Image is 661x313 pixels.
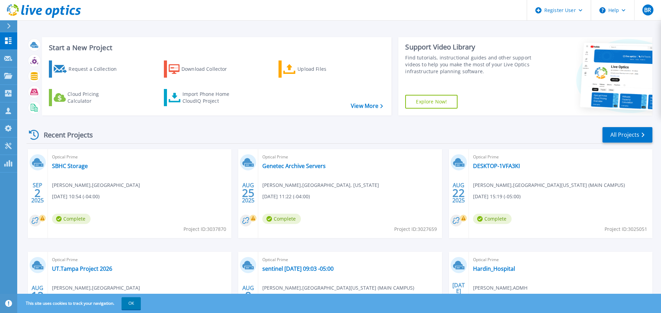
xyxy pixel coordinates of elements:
[473,284,527,292] span: [PERSON_NAME] , ADMH
[473,153,648,161] span: Optical Prime
[473,256,648,264] span: Optical Prime
[27,126,102,143] div: Recent Projects
[49,89,126,106] a: Cloud Pricing Calculator
[52,153,227,161] span: Optical Prime
[262,256,438,264] span: Optical Prime
[262,265,334,272] a: sentinel [DATE] 09:03 -05:00
[52,193,99,200] span: [DATE] 10:54 (-04:00)
[52,256,227,264] span: Optical Prime
[69,62,124,76] div: Request a Collection
[452,283,465,308] div: [DATE] 2025
[34,190,41,196] span: 2
[52,265,112,272] a: UT.Tampa Project 2026
[405,54,535,75] div: Find tutorials, instructional guides and other support videos to help you make the most of your L...
[262,163,326,169] a: Genetec Archive Servers
[279,60,355,78] a: Upload Files
[52,163,88,169] a: SBHC Storage
[122,297,141,310] button: OK
[52,284,140,292] span: [PERSON_NAME] , [GEOGRAPHIC_DATA]
[351,103,383,109] a: View More
[452,190,465,196] span: 22
[245,293,251,299] span: 8
[473,163,520,169] a: DESKTOP-1VFA3KI
[181,62,237,76] div: Download Collector
[262,153,438,161] span: Optical Prime
[405,95,458,109] a: Explore Now!
[182,91,236,104] div: Import Phone Home CloudIQ Project
[31,180,44,205] div: SEP 2025
[473,181,625,189] span: [PERSON_NAME] , [GEOGRAPHIC_DATA][US_STATE] (MAIN CAMPUS)
[67,91,123,104] div: Cloud Pricing Calculator
[473,265,515,272] a: Hardin_Hospital
[52,214,91,224] span: Complete
[164,60,241,78] a: Download Collector
[473,193,521,200] span: [DATE] 15:19 (-05:00)
[19,297,141,310] span: This site uses cookies to track your navigation.
[242,283,255,308] div: AUG 2025
[262,193,310,200] span: [DATE] 11:22 (-04:00)
[262,214,301,224] span: Complete
[452,180,465,205] div: AUG 2025
[49,60,126,78] a: Request a Collection
[605,225,647,233] span: Project ID: 3025051
[394,225,437,233] span: Project ID: 3027659
[297,62,353,76] div: Upload Files
[52,181,140,189] span: [PERSON_NAME] , [GEOGRAPHIC_DATA]
[31,283,44,308] div: AUG 2025
[31,293,44,299] span: 12
[473,214,512,224] span: Complete
[242,180,255,205] div: AUG 2025
[242,190,254,196] span: 25
[49,44,383,52] h3: Start a New Project
[405,43,535,52] div: Support Video Library
[644,7,651,13] span: BR
[183,225,226,233] span: Project ID: 3037870
[262,284,414,292] span: [PERSON_NAME] , [GEOGRAPHIC_DATA][US_STATE] (MAIN CAMPUS)
[602,127,652,143] a: All Projects
[262,181,379,189] span: [PERSON_NAME] , [GEOGRAPHIC_DATA], [US_STATE]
